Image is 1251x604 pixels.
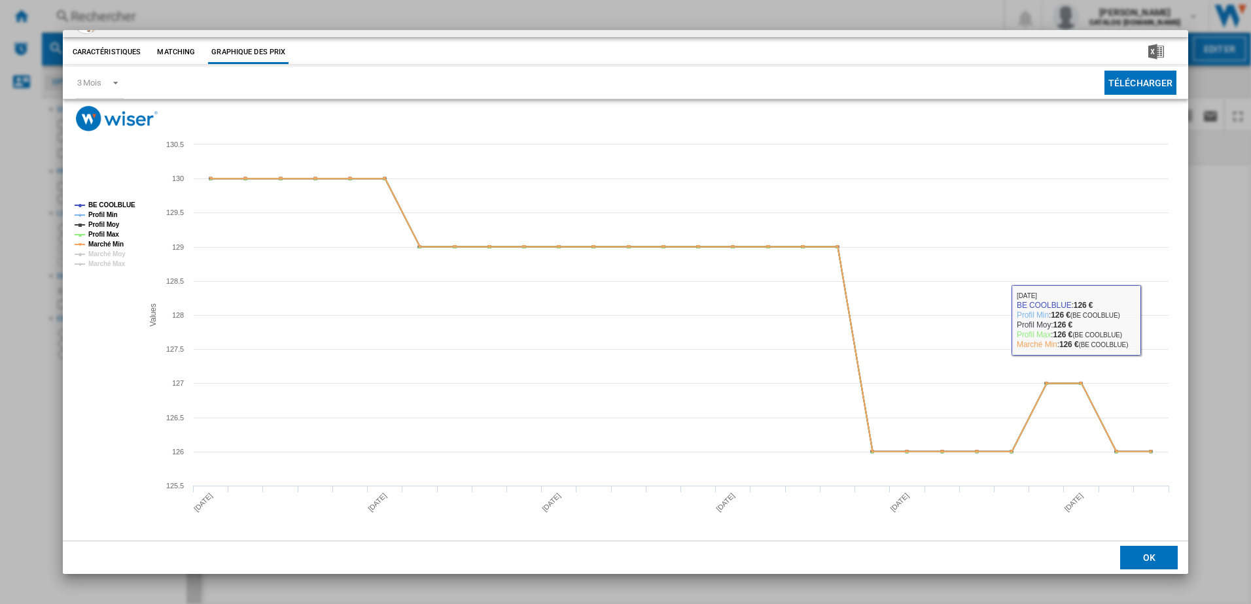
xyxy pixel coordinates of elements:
[1120,546,1178,569] button: OK
[714,492,736,513] tspan: [DATE]
[889,492,910,513] tspan: [DATE]
[166,277,184,285] tspan: 128.5
[166,482,184,490] tspan: 125.5
[147,41,205,64] button: Matching
[172,379,184,387] tspan: 127
[1127,41,1185,64] button: Télécharger au format Excel
[208,41,289,64] button: Graphique des prix
[166,141,184,148] tspan: 130.5
[88,231,119,238] tspan: Profil Max
[1104,71,1177,95] button: Télécharger
[88,201,135,209] tspan: BE COOLBLUE
[1148,44,1164,59] img: excel-24x24.png
[366,492,388,513] tspan: [DATE]
[77,78,101,88] div: 3 Mois
[166,414,184,422] tspan: 126.5
[172,175,184,182] tspan: 130
[172,311,184,319] tspan: 128
[88,221,120,228] tspan: Profil Moy
[88,211,118,218] tspan: Profil Min
[166,345,184,353] tspan: 127.5
[172,243,184,251] tspan: 129
[172,448,184,456] tspan: 126
[192,492,214,513] tspan: [DATE]
[88,260,126,267] tspan: Marché Max
[63,30,1189,574] md-dialog: Product popup
[540,492,562,513] tspan: [DATE]
[1063,492,1084,513] tspan: [DATE]
[88,241,124,248] tspan: Marché Min
[166,209,184,216] tspan: 129.5
[69,41,145,64] button: Caractéristiques
[88,250,126,258] tspan: Marché Moy
[76,106,158,131] img: logo_wiser_300x94.png
[149,304,158,327] tspan: Values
